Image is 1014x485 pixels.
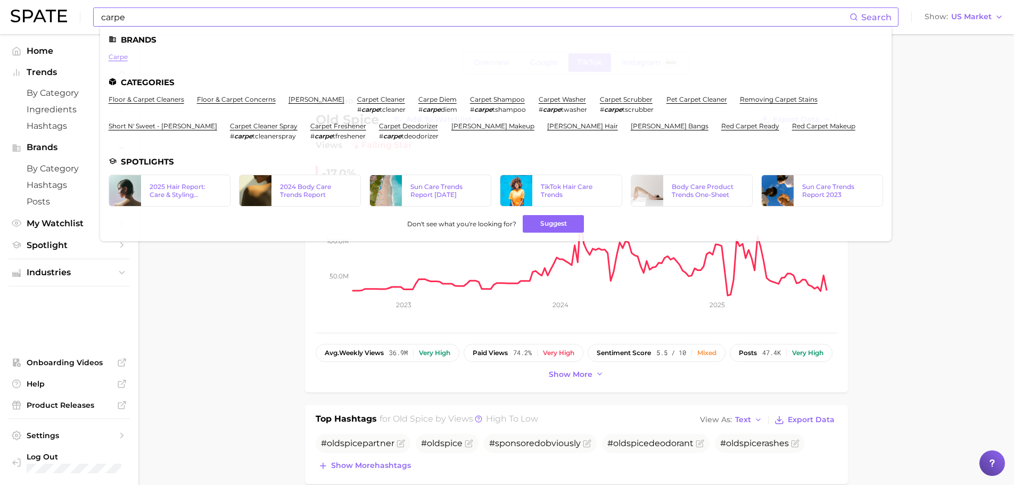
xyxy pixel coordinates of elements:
[393,414,433,424] span: old spice
[383,132,401,140] em: carpe
[234,132,252,140] em: carpe
[613,438,626,448] span: old
[543,349,574,357] div: Very high
[489,438,581,448] span: #sponsoredobviously
[600,105,604,113] span: #
[9,449,130,476] a: Log out. Currently logged in with e-mail staiger.e@pg.com.
[11,10,67,22] img: SPATE
[379,132,383,140] span: #
[730,344,832,362] button: posts47.4kVery high
[666,95,727,103] a: pet carpet cleaner
[340,438,362,448] span: spice
[288,95,344,103] a: [PERSON_NAME]
[922,10,1006,24] button: ShowUS Market
[597,349,651,357] span: sentiment score
[316,344,459,362] button: avg.weekly views36.9mVery high
[329,272,349,280] tspan: 50.0m
[9,64,130,80] button: Trends
[109,122,217,130] a: short n' sweet - [PERSON_NAME]
[552,301,568,309] tspan: 2024
[792,122,855,130] a: red carpet makeup
[631,175,753,207] a: Body Care Product Trends One-Sheet
[27,358,112,367] span: Onboarding Videos
[762,349,781,357] span: 47.4k
[761,175,883,207] a: Sun Care Trends Report 2023
[739,349,757,357] span: posts
[361,105,380,113] em: carpe
[327,438,340,448] span: old
[380,105,406,113] span: tcleaner
[316,413,377,428] h1: Top Hashtags
[316,458,414,473] button: Show morehashtags
[631,122,708,130] a: [PERSON_NAME] bangs
[27,121,112,131] span: Hashtags
[9,428,130,443] a: Settings
[547,122,618,130] a: [PERSON_NAME] hair
[470,105,474,113] span: #
[9,177,130,193] a: Hashtags
[739,438,762,448] span: spice
[27,88,112,98] span: by Category
[726,438,739,448] span: old
[396,301,411,309] tspan: 2023
[321,438,394,448] span: # partner
[539,95,586,103] a: carpet washer
[696,439,704,448] button: Flag as miscategorized or irrelevant
[327,237,349,245] tspan: 100.0m
[397,439,405,448] button: Flag as miscategorized or irrelevant
[440,438,463,448] span: spice
[861,12,892,22] span: Search
[325,349,384,357] span: weekly views
[546,367,607,382] button: Show more
[310,122,366,130] a: carpet freshener
[735,417,751,423] span: Text
[427,438,440,448] span: old
[100,8,850,26] input: Search here for a brand, industry, or ingredient
[325,349,339,357] abbr: average
[561,105,587,113] span: twasher
[230,122,298,130] a: carpet cleaner spray
[802,183,874,199] div: Sun Care Trends Report 2023
[109,53,128,61] a: carpe
[9,160,130,177] a: by Category
[9,237,130,253] a: Spotlight
[465,439,473,448] button: Flag as miscategorized or irrelevant
[473,349,508,357] span: paid views
[464,344,583,362] button: paid views74.2%Very high
[9,43,130,59] a: Home
[27,400,112,410] span: Product Releases
[441,105,457,113] span: diem
[109,95,184,103] a: floor & carpet cleaners
[588,344,726,362] button: sentiment score5.5 / 10Mixed
[709,301,724,309] tspan: 2025
[27,104,112,114] span: Ingredients
[543,105,561,113] em: carpe
[380,413,538,428] h2: for by Views
[27,163,112,174] span: by Category
[419,349,450,357] div: Very high
[513,349,532,357] span: 74.2%
[357,95,405,103] a: carpet cleaner
[700,417,732,423] span: View As
[27,431,112,440] span: Settings
[721,122,779,130] a: red carpet ready
[500,175,622,207] a: TikTok Hair Care Trends
[925,14,948,20] span: Show
[656,349,686,357] span: 5.5 / 10
[622,105,654,113] span: tscrubber
[486,414,538,424] span: high to low
[9,118,130,134] a: Hashtags
[470,95,525,103] a: carpet shampoo
[27,218,112,228] span: My Watchlist
[607,438,694,448] span: # deodorant
[9,265,130,281] button: Industries
[418,95,457,103] a: carpe diem
[369,175,491,207] a: Sun Care Trends Report [DATE]
[9,139,130,155] button: Brands
[410,183,482,199] div: Sun Care Trends Report [DATE]
[197,95,276,103] a: floor & carpet concerns
[27,196,112,207] span: Posts
[109,157,883,166] li: Spotlights
[523,215,584,233] button: Suggest
[27,68,112,77] span: Trends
